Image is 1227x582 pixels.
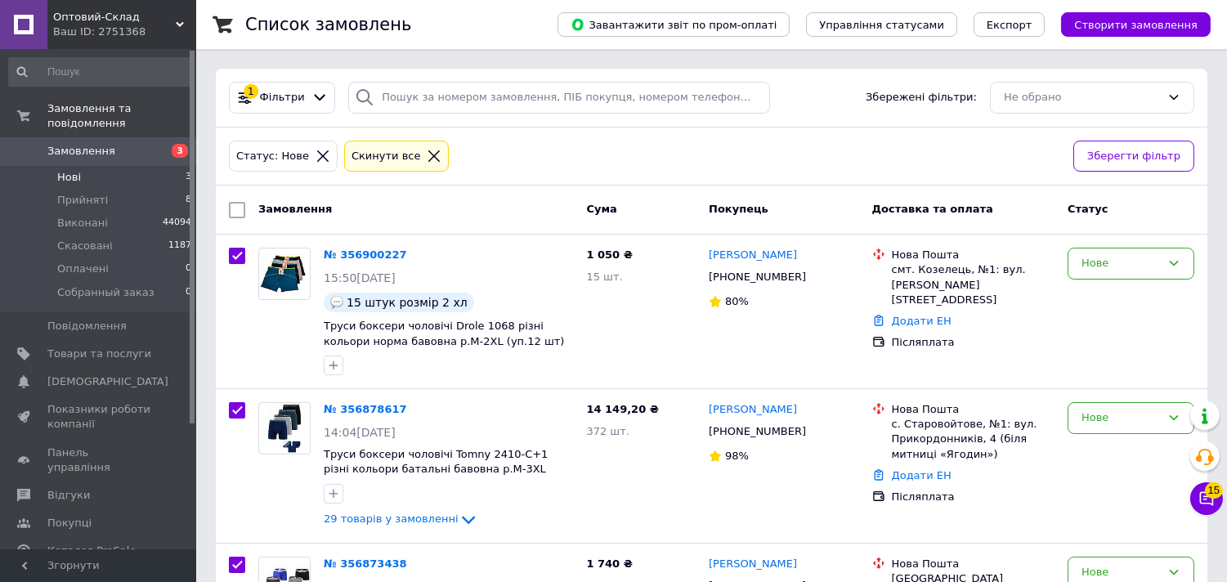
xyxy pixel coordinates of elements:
button: Управління статусами [806,12,957,37]
div: Статус: Нове [233,148,312,165]
input: Пошук [8,57,193,87]
span: Фільтри [260,90,305,105]
button: Чат з покупцем15 [1190,482,1223,515]
span: 29 товарів у замовленні [324,513,459,526]
span: 372 шт. [586,425,629,437]
a: Фото товару [258,248,311,300]
span: 44094 [163,216,191,231]
div: смт. Козелець, №1: вул. [PERSON_NAME][STREET_ADDRESS] [892,262,1055,307]
span: Зберегти фільтр [1087,148,1180,165]
span: [DEMOGRAPHIC_DATA] [47,374,168,389]
button: Експорт [974,12,1046,37]
span: Статус [1068,203,1108,215]
a: Фото товару [258,402,311,454]
span: Збережені фільтри: [866,90,977,105]
span: 0 [186,262,191,276]
span: Доставка та оплата [872,203,993,215]
div: [PHONE_NUMBER] [705,421,809,442]
span: Каталог ProSale [47,544,136,558]
span: Виконані [57,216,108,231]
button: Зберегти фільтр [1073,141,1194,172]
div: Нове [1081,410,1161,427]
span: 14 149,20 ₴ [586,403,658,415]
div: Нове [1081,255,1161,272]
div: Післяплата [892,335,1055,350]
a: 29 товарів у замовленні [324,513,478,525]
span: 15 [1205,482,1223,499]
img: :speech_balloon: [330,296,343,309]
a: Труси боксери чоловічі Drole 1068 різні кольори норма бавовна р.M-2XL (уп.12 шт) [324,320,565,347]
a: Створити замовлення [1045,18,1211,30]
span: 15:50[DATE] [324,271,396,284]
span: Товари та послуги [47,347,151,361]
span: Експорт [987,19,1032,31]
span: Замовлення [47,144,115,159]
span: 3 [186,170,191,185]
a: № 356900227 [324,248,407,261]
div: Нова Пошта [892,402,1055,417]
span: 15 штук розмір 2 хл [347,296,468,309]
span: 98% [725,450,749,462]
div: с. Старовойтове, №1: вул. Прикордонників, 4 (біля митниці «Ягодин») [892,417,1055,462]
span: Замовлення та повідомлення [47,101,196,131]
img: Фото товару [267,403,302,454]
span: Створити замовлення [1074,19,1198,31]
div: Післяплата [892,490,1055,504]
a: [PERSON_NAME] [709,557,797,572]
span: Повідомлення [47,319,127,334]
span: Завантажити звіт по пром-оплаті [571,17,777,32]
span: Відгуки [47,488,90,503]
div: Cкинути все [348,148,424,165]
span: 15 шт. [586,271,622,283]
span: Оплачені [57,262,109,276]
a: [PERSON_NAME] [709,402,797,418]
div: 1 [244,84,258,99]
a: Додати ЕН [892,469,952,481]
span: 1 050 ₴ [586,248,632,261]
span: 14:04[DATE] [324,426,396,439]
span: Нові [57,170,81,185]
span: Покупці [47,516,92,531]
div: Нове [1081,564,1161,581]
a: № 356873438 [324,557,407,570]
span: 1 740 ₴ [586,557,632,570]
span: Скасовані [57,239,113,253]
img: Фото товару [259,253,310,294]
span: Покупець [709,203,768,215]
span: 1187 [168,239,191,253]
button: Створити замовлення [1061,12,1211,37]
input: Пошук за номером замовлення, ПІБ покупця, номером телефону, Email, номером накладної [348,82,770,114]
a: № 356878617 [324,403,407,415]
span: Cума [586,203,616,215]
h1: Список замовлень [245,15,411,34]
div: Нова Пошта [892,557,1055,571]
span: Показники роботи компанії [47,402,151,432]
a: Додати ЕН [892,315,952,327]
span: 3 [172,144,188,158]
span: Управління статусами [819,19,944,31]
a: [PERSON_NAME] [709,248,797,263]
span: Собранный заказ [57,285,154,300]
div: Нова Пошта [892,248,1055,262]
span: Замовлення [258,203,332,215]
span: Панель управління [47,445,151,475]
button: Завантажити звіт по пром-оплаті [558,12,790,37]
span: 0 [186,285,191,300]
span: Прийняті [57,193,108,208]
span: 8 [186,193,191,208]
div: Не обрано [1004,89,1161,106]
span: Оптовий-Склад [53,10,176,25]
div: Ваш ID: 2751368 [53,25,196,39]
a: Труси боксери чоловічі Tomny 2410-C+1 різні кольори батальні бавовна р.M-3XL (уп.24 шт) [324,448,548,490]
div: [PHONE_NUMBER] [705,266,809,288]
span: 80% [725,295,749,307]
